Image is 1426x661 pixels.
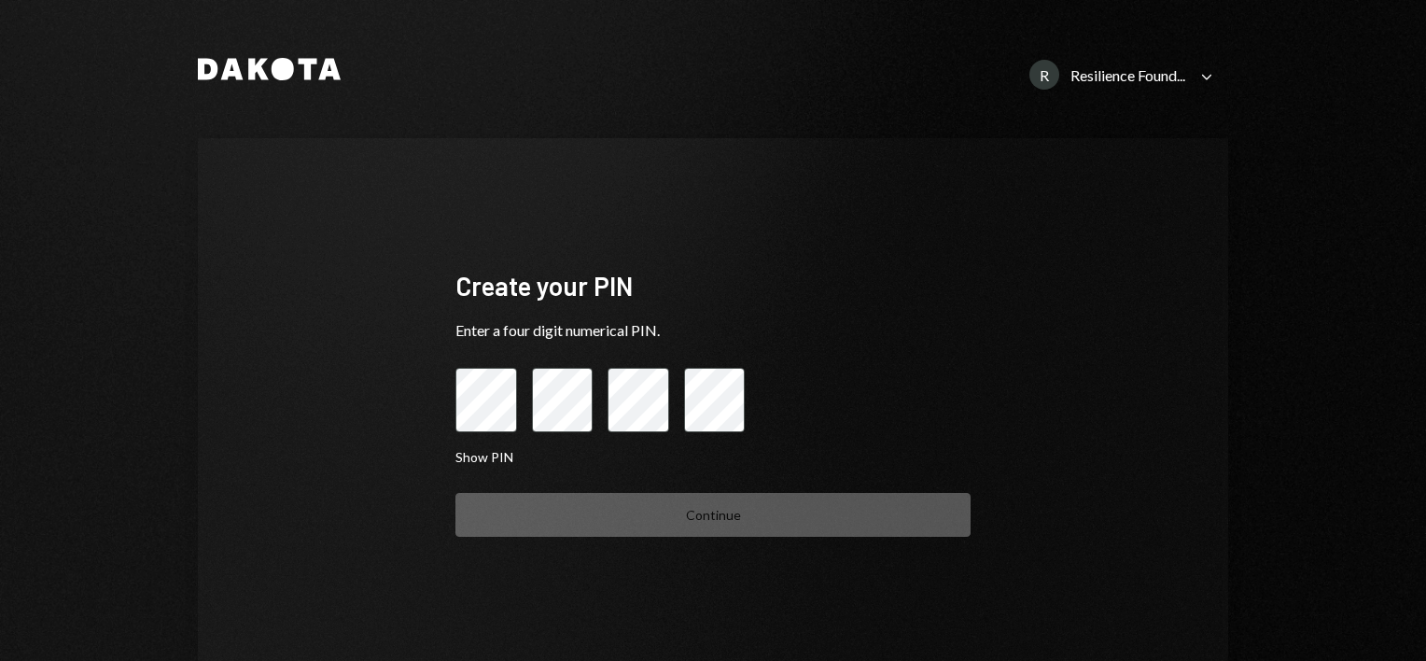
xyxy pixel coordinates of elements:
[1070,66,1185,84] div: Resilience Found...
[1029,60,1059,90] div: R
[455,268,971,304] div: Create your PIN
[684,368,746,433] input: pin code 4 of 4
[455,449,513,467] button: Show PIN
[455,368,517,433] input: pin code 1 of 4
[608,368,669,433] input: pin code 3 of 4
[532,368,594,433] input: pin code 2 of 4
[455,319,971,342] div: Enter a four digit numerical PIN.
